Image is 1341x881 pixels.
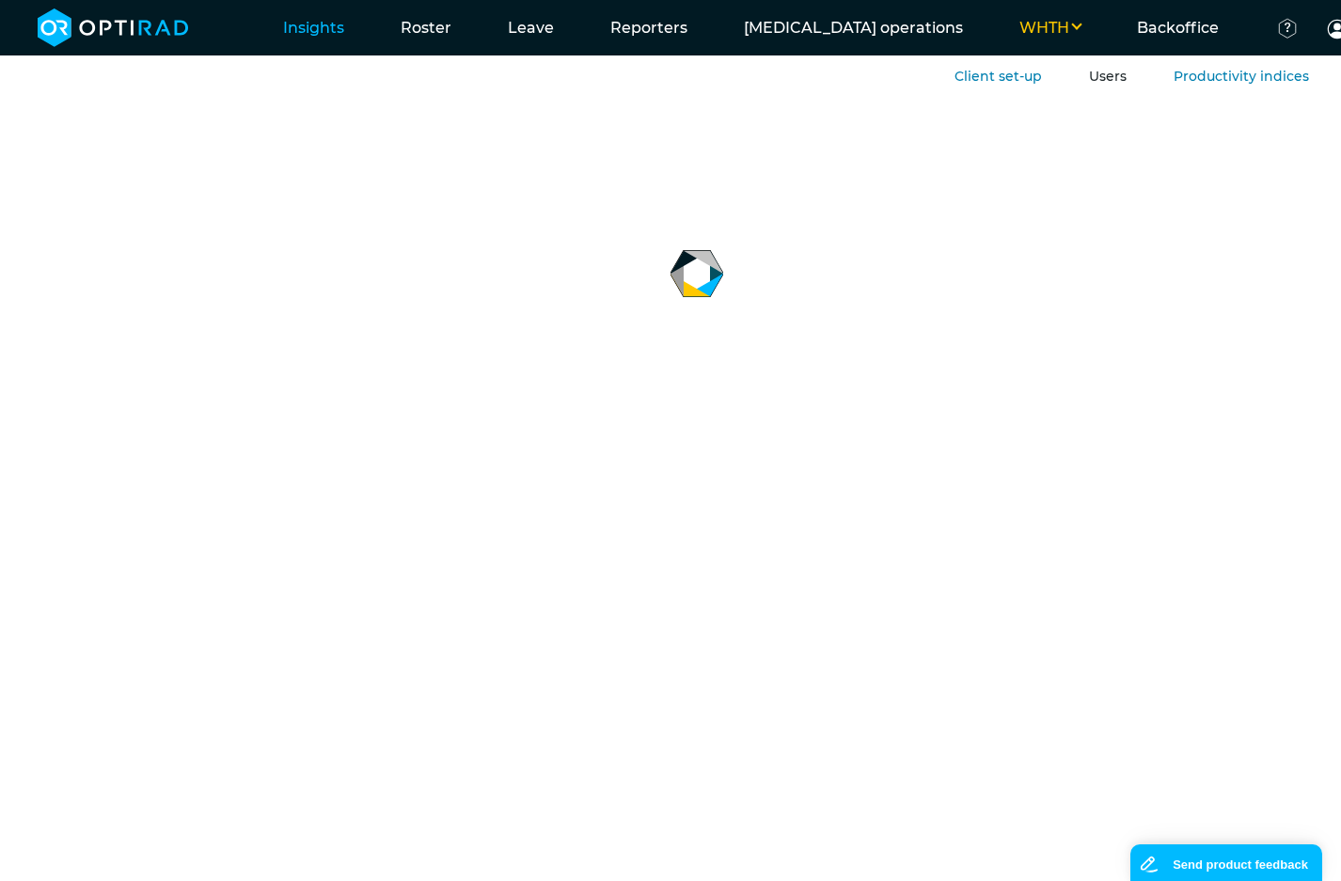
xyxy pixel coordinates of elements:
[1174,68,1309,85] a: Productivity indices
[954,68,1042,85] a: Client set-up
[38,8,189,47] img: brand-opti-rad-logos-blue-and-white-d2f68631ba2948856bd03f2d395fb146ddc8fb01b4b6e9315ea85fa773367...
[1089,68,1127,85] a: Users
[991,17,1109,39] button: WHTH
